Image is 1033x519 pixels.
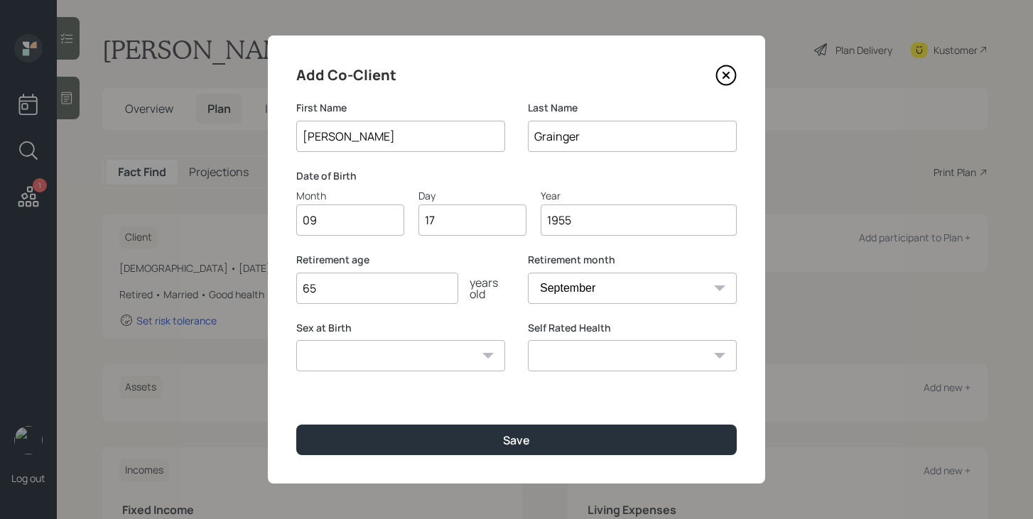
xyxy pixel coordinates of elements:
[503,432,530,448] div: Save
[528,253,737,267] label: Retirement month
[296,253,505,267] label: Retirement age
[296,321,505,335] label: Sex at Birth
[296,169,737,183] label: Date of Birth
[458,277,505,300] div: years old
[541,204,737,236] input: Year
[528,101,737,115] label: Last Name
[541,188,737,203] div: Year
[296,425,737,455] button: Save
[418,204,526,236] input: Day
[296,204,404,236] input: Month
[296,64,396,87] h4: Add Co-Client
[418,188,526,203] div: Day
[296,188,404,203] div: Month
[528,321,737,335] label: Self Rated Health
[296,101,505,115] label: First Name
